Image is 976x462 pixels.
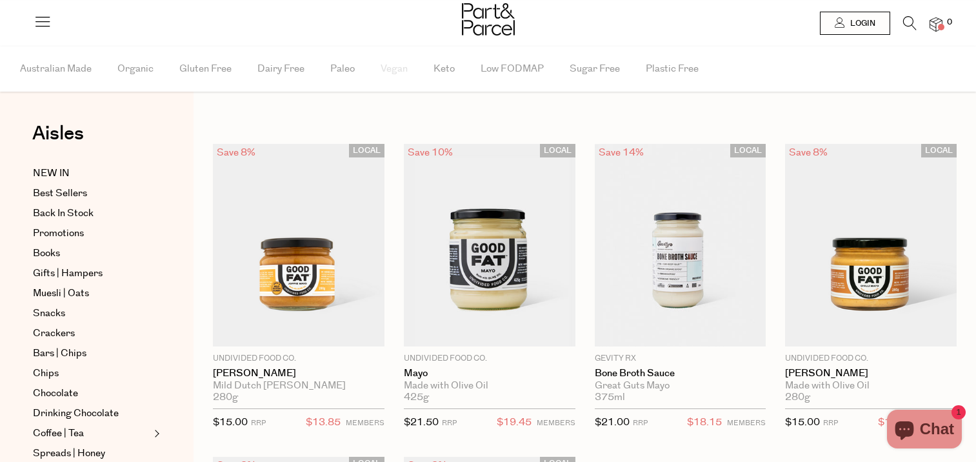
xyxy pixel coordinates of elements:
span: Promotions [33,226,84,241]
span: Sugar Free [570,46,620,92]
span: LOCAL [921,144,957,157]
a: [PERSON_NAME] [213,368,384,379]
inbox-online-store-chat: Shopify online store chat [883,410,966,452]
span: Coffee | Tea [33,426,84,441]
span: 375ml [595,392,625,403]
span: Low FODMAP [481,46,544,92]
span: Organic [117,46,154,92]
span: Dairy Free [257,46,304,92]
a: Books [33,246,150,261]
span: $19.45 [497,414,532,431]
div: Made with Olive Oil [404,380,575,392]
span: NEW IN [33,166,70,181]
span: Australian Made [20,46,92,92]
a: Best Sellers [33,186,150,201]
span: $13.85 [306,414,341,431]
a: Snacks [33,306,150,321]
div: Save 10% [404,144,457,161]
span: Gluten Free [179,46,232,92]
a: Back In Stock [33,206,150,221]
span: Login [847,18,875,29]
a: Crackers [33,326,150,341]
span: Drinking Chocolate [33,406,119,421]
span: Plastic Free [646,46,699,92]
img: Joppie Mayo [213,144,384,346]
div: Great Guts Mayo [595,380,766,392]
small: MEMBERS [346,418,384,428]
a: Login [820,12,890,35]
a: Drinking Chocolate [33,406,150,421]
div: Save 14% [595,144,648,161]
span: Vegan [381,46,408,92]
span: 280g [213,392,238,403]
a: [PERSON_NAME] [785,368,957,379]
img: Part&Parcel [462,3,515,35]
a: Bars | Chips [33,346,150,361]
p: Undivided Food Co. [404,353,575,365]
a: Bone Broth Sauce [595,368,766,379]
button: Expand/Collapse Coffee | Tea [151,426,160,441]
span: $13.85 [878,414,913,431]
div: Save 8% [785,144,832,161]
span: LOCAL [540,144,575,157]
small: MEMBERS [727,418,766,428]
a: 0 [930,17,942,31]
p: Gevity RX [595,353,766,365]
span: Best Sellers [33,186,87,201]
a: Chocolate [33,386,150,401]
small: RRP [251,418,266,428]
a: NEW IN [33,166,150,181]
a: Coffee | Tea [33,426,150,441]
span: Spreads | Honey [33,446,105,461]
span: 425g [404,392,429,403]
img: Bone Broth Sauce [595,144,766,346]
a: Promotions [33,226,150,241]
span: Chocolate [33,386,78,401]
span: LOCAL [349,144,384,157]
p: Undivided Food Co. [785,353,957,365]
span: 280g [785,392,810,403]
a: Muesli | Oats [33,286,150,301]
a: Mayo [404,368,575,379]
a: Gifts | Hampers [33,266,150,281]
img: Mayo [404,144,575,346]
img: Chilli Mayo [785,144,957,346]
small: RRP [823,418,838,428]
span: Bars | Chips [33,346,86,361]
span: $15.00 [785,416,820,429]
a: Spreads | Honey [33,446,150,461]
span: $21.00 [595,416,630,429]
div: Made with Olive Oil [785,380,957,392]
span: Books [33,246,60,261]
span: Paleo [330,46,355,92]
small: RRP [442,418,457,428]
span: $18.15 [687,414,722,431]
a: Aisles [32,124,84,156]
div: Save 8% [213,144,259,161]
div: Mild Dutch [PERSON_NAME] [213,380,384,392]
small: RRP [633,418,648,428]
span: Snacks [33,306,65,321]
a: Chips [33,366,150,381]
span: 0 [944,17,955,28]
span: $21.50 [404,416,439,429]
span: Crackers [33,326,75,341]
span: Chips [33,366,59,381]
span: Muesli | Oats [33,286,89,301]
span: $15.00 [213,416,248,429]
span: LOCAL [730,144,766,157]
span: Aisles [32,119,84,148]
small: MEMBERS [537,418,575,428]
p: Undivided Food Co. [213,353,384,365]
span: Back In Stock [33,206,94,221]
span: Gifts | Hampers [33,266,103,281]
span: Keto [433,46,455,92]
